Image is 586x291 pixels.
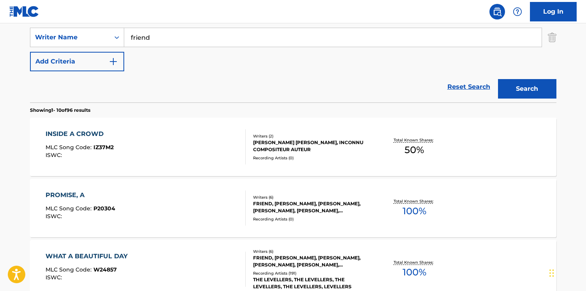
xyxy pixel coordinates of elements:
button: Search [498,79,556,99]
span: MLC Song Code : [46,266,93,273]
div: FRIEND, [PERSON_NAME], [PERSON_NAME], [PERSON_NAME], [PERSON_NAME], [PERSON_NAME] [253,200,371,214]
a: Public Search [489,4,505,19]
iframe: Chat Widget [547,254,586,291]
form: Search Form [30,4,556,102]
div: INSIDE A CROWD [46,129,114,139]
img: 9d2ae6d4665cec9f34b9.svg [109,57,118,66]
a: INSIDE A CROWDMLC Song Code:IZ37M2ISWC:Writers (2)[PERSON_NAME] [PERSON_NAME], INCONNU COMPOSITEU... [30,118,556,176]
div: Recording Artists ( 0 ) [253,155,371,161]
span: 100 % [403,265,426,279]
span: 100 % [403,204,426,218]
div: Help [510,4,525,19]
div: Writers ( 6 ) [253,194,371,200]
span: MLC Song Code : [46,205,93,212]
span: MLC Song Code : [46,144,93,151]
div: Trascina [549,261,554,285]
a: PROMISE, AMLC Song Code:P20304ISWC:Writers (6)FRIEND, [PERSON_NAME], [PERSON_NAME], [PERSON_NAME]... [30,179,556,237]
div: PROMISE, A [46,190,115,200]
div: Recording Artists ( 191 ) [253,270,371,276]
div: [PERSON_NAME] [PERSON_NAME], INCONNU COMPOSITEUR AUTEUR [253,139,371,153]
div: FRIEND, [PERSON_NAME], [PERSON_NAME], [PERSON_NAME], [PERSON_NAME], [PERSON_NAME] [253,254,371,268]
span: ISWC : [46,213,64,220]
span: W24857 [93,266,117,273]
div: WHAT A BEAUTIFUL DAY [46,252,132,261]
span: ISWC : [46,152,64,159]
button: Add Criteria [30,52,124,71]
img: search [493,7,502,16]
div: Recording Artists ( 0 ) [253,216,371,222]
a: Reset Search [443,78,494,95]
img: MLC Logo [9,6,39,17]
p: Total Known Shares: [394,198,435,204]
div: Writers ( 2 ) [253,133,371,139]
div: Widget chat [547,254,586,291]
span: IZ37M2 [93,144,114,151]
a: Log In [530,2,577,21]
span: ISWC : [46,274,64,281]
div: Writer Name [35,33,105,42]
span: P20304 [93,205,115,212]
div: Writers ( 6 ) [253,249,371,254]
p: Showing 1 - 10 of 96 results [30,107,90,114]
span: 50 % [405,143,424,157]
img: help [513,7,522,16]
img: Delete Criterion [548,28,556,47]
div: THE LEVELLERS, THE LEVELLERS, THE LEVELLERS, THE LEVELLERS, LEVELLERS [253,276,371,290]
p: Total Known Shares: [394,259,435,265]
p: Total Known Shares: [394,137,435,143]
